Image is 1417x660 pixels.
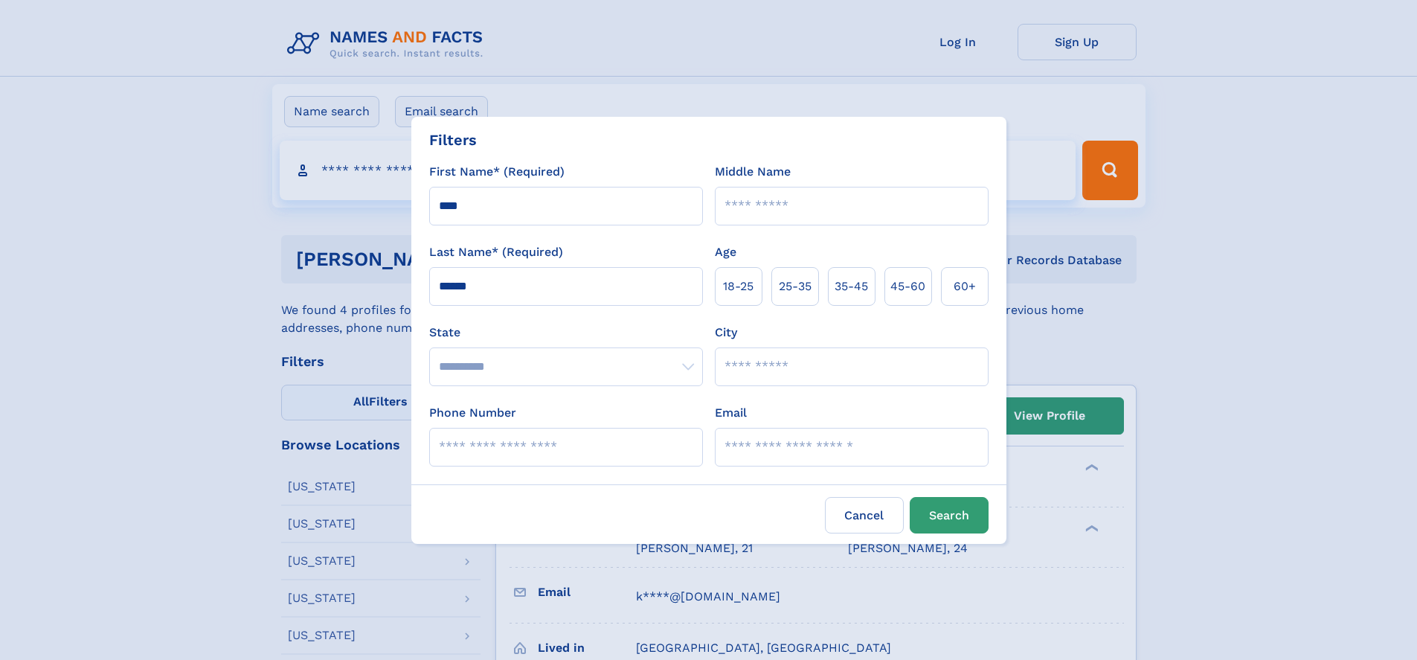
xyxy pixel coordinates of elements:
[429,324,703,342] label: State
[429,163,565,181] label: First Name* (Required)
[954,278,976,295] span: 60+
[715,404,747,422] label: Email
[429,404,516,422] label: Phone Number
[429,129,477,151] div: Filters
[715,243,736,261] label: Age
[723,278,754,295] span: 18‑25
[715,324,737,342] label: City
[835,278,868,295] span: 35‑45
[779,278,812,295] span: 25‑35
[890,278,925,295] span: 45‑60
[715,163,791,181] label: Middle Name
[910,497,989,534] button: Search
[825,497,904,534] label: Cancel
[429,243,563,261] label: Last Name* (Required)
